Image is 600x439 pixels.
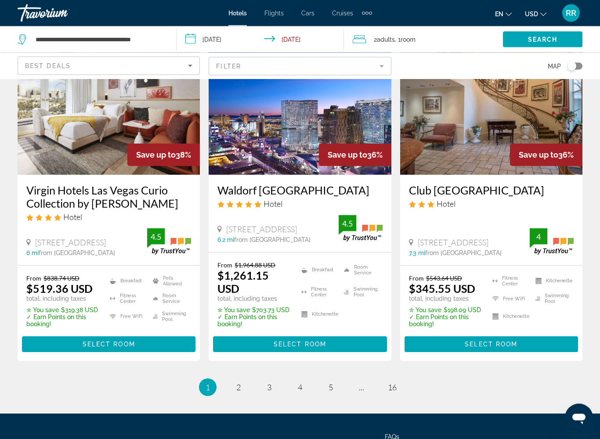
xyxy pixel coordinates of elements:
[528,36,558,43] span: Search
[105,310,148,323] li: Free WiFi
[425,250,502,257] span: from [GEOGRAPHIC_DATA]
[565,404,593,432] iframe: Button to launch messaging window
[405,337,578,353] button: Select Room
[147,232,165,242] div: 4.5
[136,151,176,160] span: Save up to
[234,237,311,244] span: from [GEOGRAPHIC_DATA]
[409,184,574,197] a: Club [GEOGRAPHIC_DATA]
[465,341,517,348] span: Select Room
[566,9,576,18] span: RR
[209,57,391,76] button: Filter
[267,383,271,392] span: 3
[148,275,191,288] li: Pets Allowed
[26,184,191,210] a: Virgin Hotels Las Vegas Curio Collection by [PERSON_NAME]
[332,10,353,17] a: Cruises
[561,62,582,70] button: Toggle map
[560,4,582,22] button: User Menu
[530,229,574,255] img: trustyou-badge.svg
[148,292,191,306] li: Room Service
[217,184,382,197] a: Waldorf [GEOGRAPHIC_DATA]
[105,275,148,288] li: Breakfast
[209,35,391,175] img: Hotel image
[339,219,356,229] div: 4.5
[26,314,99,328] p: ✓ Earn Points on this booking!
[409,275,424,282] span: From
[297,262,340,279] li: Breakfast
[388,383,397,392] span: 16
[217,307,290,314] p: $703.73 USD
[105,292,148,306] li: Fitness Center
[426,275,462,282] del: $543.64 USD
[236,383,241,392] span: 2
[488,292,531,306] li: Free WiFi
[213,337,387,353] button: Select Room
[531,292,574,306] li: Swimming Pool
[147,229,191,255] img: trustyou-badge.svg
[213,338,387,348] a: Select Room
[39,250,115,257] span: from [GEOGRAPHIC_DATA]
[359,383,364,392] span: ...
[340,262,382,279] li: Room Service
[127,144,200,166] div: 38%
[339,216,383,241] img: trustyou-badge.svg
[525,7,546,20] button: Change currency
[26,275,41,282] span: From
[217,295,290,302] p: total, including taxes
[340,284,382,301] li: Swimming Pool
[409,250,425,257] span: 7.3 mi
[226,225,297,234] span: [STREET_ADDRESS]
[531,275,574,288] li: Kitchenette
[548,60,561,72] span: Map
[18,35,200,175] img: Hotel image
[228,10,247,17] a: Hotels
[25,61,192,71] mat-select: Sort by
[409,307,481,314] p: $198.09 USD
[177,26,344,53] button: Check-in date: Oct 9, 2025 Check-out date: Oct 12, 2025
[409,307,441,314] span: ✮ You save
[488,310,531,323] li: Kitchenette
[400,35,582,175] img: Hotel image
[401,36,416,43] span: Room
[217,314,290,328] p: ✓ Earn Points on this booking!
[418,238,488,248] span: [STREET_ADDRESS]
[409,295,481,302] p: total, including taxes
[525,11,538,18] span: USD
[495,7,512,20] button: Change language
[26,295,99,302] p: total, including taxes
[319,144,391,166] div: 36%
[217,199,382,209] div: 5 star Hotel
[409,314,481,328] p: ✓ Earn Points on this booking!
[264,199,282,209] span: Hotel
[437,199,455,209] span: Hotel
[217,262,232,269] span: From
[344,26,503,53] button: Travelers: 2 adults, 0 children
[26,212,191,222] div: 4 star Hotel
[405,338,578,348] a: Select Room
[26,250,39,257] span: 6 mi
[235,262,275,269] del: $1,964.88 USD
[395,33,416,46] span: , 1
[301,10,314,17] a: Cars
[274,341,326,348] span: Select Room
[297,284,340,301] li: Fitness Center
[148,310,191,323] li: Swimming Pool
[43,275,80,282] del: $838.74 USD
[83,341,135,348] span: Select Room
[519,151,558,160] span: Save up to
[298,383,302,392] span: 4
[510,144,582,166] div: 36%
[18,2,105,25] a: Travorium
[217,237,234,244] span: 6.2 mi
[206,383,210,392] span: 1
[530,232,547,242] div: 4
[377,36,395,43] span: Adults
[264,10,284,17] span: Flights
